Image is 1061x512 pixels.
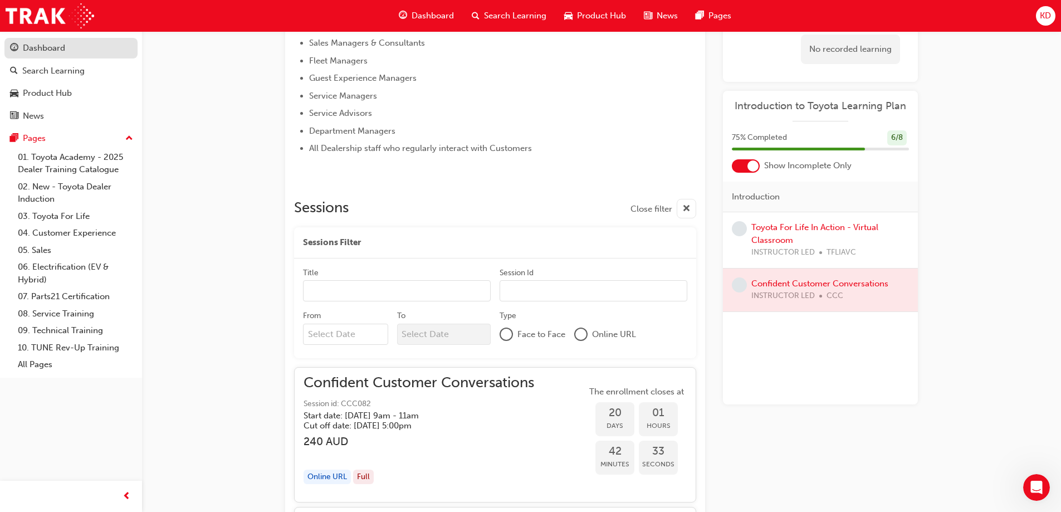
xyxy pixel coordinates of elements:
span: cross-icon [682,202,691,216]
span: Department Managers [309,126,395,136]
span: Face to Face [517,328,565,341]
span: car-icon [10,89,18,99]
span: news-icon [10,111,18,121]
a: pages-iconPages [687,4,740,27]
h5: Start date: [DATE] 9am - 11am [304,411,516,421]
span: Confident Customer Conversations [304,377,534,389]
span: news-icon [644,9,652,23]
span: The enrollment closes at [586,386,687,398]
a: 10. TUNE Rev-Up Training [13,339,138,357]
img: Trak [6,3,94,28]
a: Introduction to Toyota Learning Plan [732,100,909,113]
a: 03. Toyota For Life [13,208,138,225]
span: Pages [708,9,731,22]
span: Days [595,420,634,432]
div: Title [303,267,319,279]
span: Search Learning [484,9,546,22]
a: Product Hub [4,83,138,104]
div: To [397,310,405,321]
a: 08. Service Training [13,305,138,323]
span: Service Advisors [309,108,372,118]
button: Close filter [630,199,696,218]
div: Pages [23,132,46,145]
span: News [657,9,678,22]
span: Sales Managers & Consultants [309,38,425,48]
a: car-iconProduct Hub [555,4,635,27]
div: Product Hub [23,87,72,100]
span: Minutes [595,458,634,471]
div: Online URL [304,470,351,485]
a: 06. Electrification (EV & Hybrid) [13,259,138,288]
span: Sessions Filter [303,236,361,249]
h5: Cut off date: [DATE] 5:00pm [304,421,516,431]
input: Title [303,280,491,301]
button: Confident Customer ConversationsSession id: CCC082Start date: [DATE] 9am - 11am Cut off date: [DA... [304,377,687,493]
span: 01 [639,407,678,420]
h2: Sessions [294,199,349,218]
span: Dashboard [412,9,454,22]
span: Guest Experience Managers [309,73,417,83]
div: Session Id [500,267,534,279]
span: Hours [639,420,678,432]
div: From [303,310,321,321]
a: search-iconSearch Learning [463,4,555,27]
a: News [4,106,138,126]
span: car-icon [564,9,573,23]
span: guage-icon [399,9,407,23]
button: Pages [4,128,138,149]
a: Toyota For Life In Action - Virtual Classroom [751,222,878,245]
a: 07. Parts21 Certification [13,288,138,305]
a: Dashboard [4,38,138,58]
span: Product Hub [577,9,626,22]
span: Fleet Managers [309,56,368,66]
span: Close filter [630,203,672,216]
a: Search Learning [4,61,138,81]
span: search-icon [10,66,18,76]
div: Search Learning [22,65,85,77]
span: prev-icon [123,490,131,504]
a: 02. New - Toyota Dealer Induction [13,178,138,208]
span: Show Incomplete Only [764,159,852,172]
h3: 240 AUD [304,435,534,448]
button: DashboardSearch LearningProduct HubNews [4,36,138,128]
span: Seconds [639,458,678,471]
input: Session Id [500,280,687,301]
span: guage-icon [10,43,18,53]
span: learningRecordVerb_NONE-icon [732,277,747,292]
a: 05. Sales [13,242,138,259]
span: learningRecordVerb_NONE-icon [732,221,747,236]
input: To [397,324,491,345]
div: Dashboard [23,42,65,55]
span: 75 % Completed [732,131,787,144]
span: pages-icon [10,134,18,144]
span: KD [1040,9,1051,22]
span: pages-icon [696,9,704,23]
a: news-iconNews [635,4,687,27]
button: KD [1036,6,1055,26]
div: Full [353,470,374,485]
span: 20 [595,407,634,420]
div: 6 / 8 [887,130,907,145]
span: 42 [595,445,634,458]
a: 01. Toyota Academy - 2025 Dealer Training Catalogue [13,149,138,178]
span: All Dealership staff who regularly interact with Customers [309,143,532,153]
span: search-icon [472,9,480,23]
a: guage-iconDashboard [390,4,463,27]
span: Session id: CCC082 [304,398,534,411]
div: No recorded learning [801,35,900,64]
span: INSTRUCTOR LED [751,246,815,259]
input: From [303,324,388,345]
div: Type [500,310,516,321]
span: TFLIAVC [827,246,856,259]
span: up-icon [125,131,133,146]
a: 04. Customer Experience [13,225,138,242]
span: Service Managers [309,91,377,101]
span: Online URL [592,328,636,341]
div: News [23,110,44,123]
a: All Pages [13,356,138,373]
iframe: Intercom live chat [1023,474,1050,501]
span: 33 [639,445,678,458]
